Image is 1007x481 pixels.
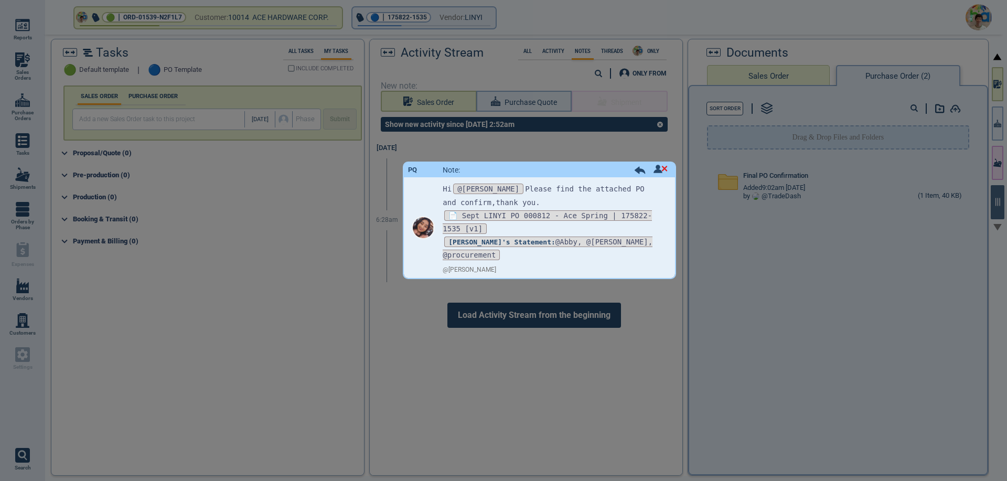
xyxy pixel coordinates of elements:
[443,166,460,174] span: Note:
[443,266,496,274] span: @ [PERSON_NAME]
[408,166,417,174] div: PQ
[453,184,523,194] span: @[PERSON_NAME]
[654,165,668,173] img: unread icon
[413,217,434,238] img: Avatar
[443,237,652,260] span: @Abby, @[PERSON_NAME], @procurement
[443,183,659,209] p: Hi Please find the attached PO and confirm,thank you.
[448,238,555,246] strong: [PERSON_NAME]'s Statement:
[443,210,652,234] span: 📄 Sept LINYI PO 000812 - Ace Spring | 175822-1535 [v1]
